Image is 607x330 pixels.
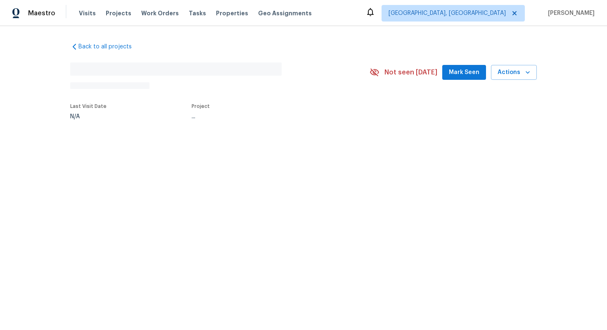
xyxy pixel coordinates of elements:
button: Mark Seen [442,65,486,80]
span: Maestro [28,9,55,17]
span: [GEOGRAPHIC_DATA], [GEOGRAPHIC_DATA] [389,9,506,17]
span: Project [192,104,210,109]
span: Properties [216,9,248,17]
div: N/A [70,114,107,120]
span: Actions [498,67,530,78]
span: Last Visit Date [70,104,107,109]
span: Mark Seen [449,67,479,78]
span: Geo Assignments [258,9,312,17]
span: [PERSON_NAME] [545,9,595,17]
span: Projects [106,9,131,17]
span: Visits [79,9,96,17]
div: ... [192,114,350,120]
span: Not seen [DATE] [384,68,437,77]
span: Tasks [189,10,206,16]
a: Back to all projects [70,43,149,51]
span: Work Orders [141,9,179,17]
button: Actions [491,65,537,80]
